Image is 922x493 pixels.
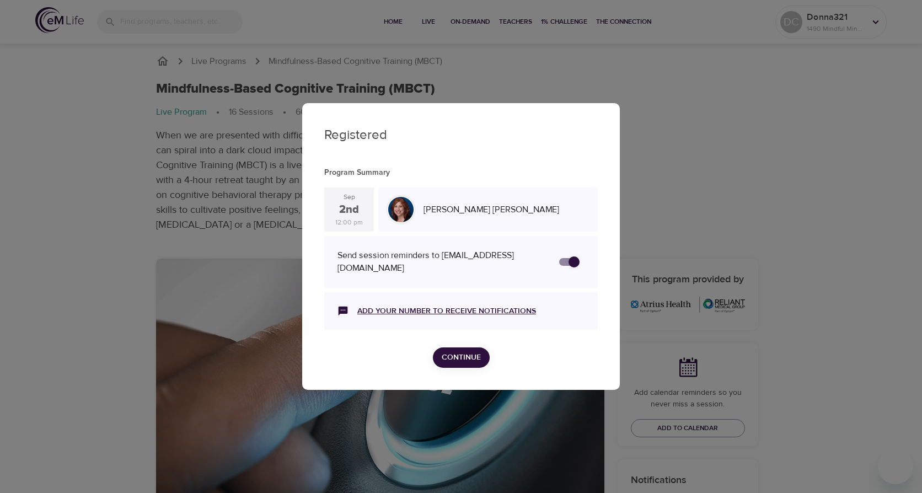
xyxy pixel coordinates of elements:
div: [PERSON_NAME] [PERSON_NAME] [419,199,593,221]
p: Program Summary [324,167,598,179]
span: Continue [442,351,481,365]
div: 2nd [339,202,359,218]
div: Send session reminders to [EMAIL_ADDRESS][DOMAIN_NAME] [337,249,548,275]
p: Registered [324,125,598,145]
div: 12:00 pm [335,218,363,227]
a: Add your number to receive notifications [357,306,536,317]
div: Sep [344,192,355,202]
button: Continue [433,347,490,368]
